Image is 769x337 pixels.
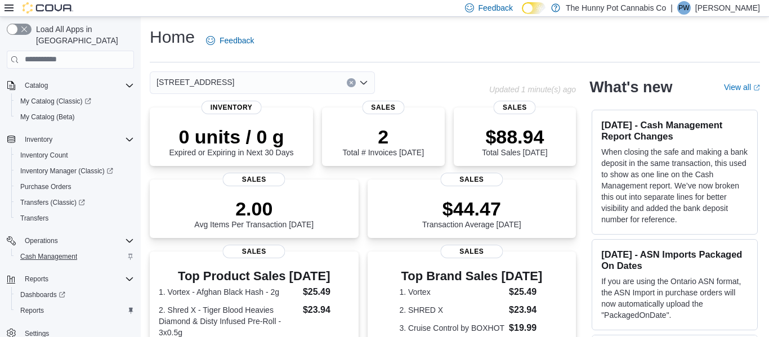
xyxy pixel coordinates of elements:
[11,109,138,125] button: My Catalog (Beta)
[566,1,666,15] p: The Hunny Pot Cannabis Co
[359,78,368,87] button: Open list of options
[440,173,503,186] span: Sales
[601,249,748,271] h3: [DATE] - ASN Imports Packaged On Dates
[20,151,68,160] span: Inventory Count
[20,290,65,299] span: Dashboards
[194,197,314,220] p: 2.00
[11,163,138,179] a: Inventory Manager (Classic)
[482,125,547,148] p: $88.94
[20,113,75,122] span: My Catalog (Beta)
[347,78,356,87] button: Clear input
[159,286,298,298] dt: 1. Vortex - Afghan Black Hash - 2g
[25,81,48,90] span: Catalog
[489,85,576,94] p: Updated 1 minute(s) ago
[20,79,134,92] span: Catalog
[16,180,134,194] span: Purchase Orders
[16,95,134,108] span: My Catalog (Classic)
[20,234,134,248] span: Operations
[2,233,138,249] button: Operations
[16,250,134,263] span: Cash Management
[678,1,689,15] span: PW
[399,304,504,316] dt: 2. SHRED X
[16,250,82,263] a: Cash Management
[16,212,53,225] a: Transfers
[16,180,76,194] a: Purchase Orders
[16,196,134,209] span: Transfers (Classic)
[20,182,71,191] span: Purchase Orders
[16,164,134,178] span: Inventory Manager (Classic)
[422,197,521,229] div: Transaction Average [DATE]
[16,164,118,178] a: Inventory Manager (Classic)
[522,2,546,14] input: Dark Mode
[399,286,504,298] dt: 1. Vortex
[20,214,48,223] span: Transfers
[16,288,134,302] span: Dashboards
[194,197,314,229] div: Avg Items Per Transaction [DATE]
[169,125,294,148] p: 0 units / 0 g
[169,125,294,157] div: Expired or Expiring in Next 30 Days
[11,287,138,303] a: Dashboards
[509,285,544,299] dd: $25.49
[25,135,52,144] span: Inventory
[440,245,503,258] span: Sales
[11,303,138,318] button: Reports
[20,167,113,176] span: Inventory Manager (Classic)
[11,195,138,210] a: Transfers (Classic)
[157,75,234,89] span: [STREET_ADDRESS]
[220,35,254,46] span: Feedback
[16,149,134,162] span: Inventory Count
[16,304,48,317] a: Reports
[303,285,350,299] dd: $25.49
[32,24,134,46] span: Load All Apps in [GEOGRAPHIC_DATA]
[695,1,760,15] p: [PERSON_NAME]
[11,249,138,264] button: Cash Management
[202,101,262,114] span: Inventory
[601,119,748,142] h3: [DATE] - Cash Management Report Changes
[11,147,138,163] button: Inventory Count
[16,149,73,162] a: Inventory Count
[25,236,58,245] span: Operations
[20,272,53,286] button: Reports
[25,275,48,284] span: Reports
[16,110,79,124] a: My Catalog (Beta)
[2,271,138,287] button: Reports
[150,26,195,48] h1: Home
[23,2,73,14] img: Cova
[479,2,513,14] span: Feedback
[16,288,70,302] a: Dashboards
[20,79,52,92] button: Catalog
[724,83,760,92] a: View allExternal link
[20,133,134,146] span: Inventory
[20,252,77,261] span: Cash Management
[16,95,96,108] a: My Catalog (Classic)
[20,133,57,146] button: Inventory
[20,234,62,248] button: Operations
[494,101,536,114] span: Sales
[362,101,404,114] span: Sales
[670,1,673,15] p: |
[343,125,424,157] div: Total # Invoices [DATE]
[2,78,138,93] button: Catalog
[20,97,91,106] span: My Catalog (Classic)
[20,198,85,207] span: Transfers (Classic)
[677,1,691,15] div: Peter Wight
[16,196,90,209] a: Transfers (Classic)
[16,110,134,124] span: My Catalog (Beta)
[589,78,672,96] h2: What's new
[20,306,44,315] span: Reports
[16,212,134,225] span: Transfers
[601,146,748,225] p: When closing the safe and making a bank deposit in the same transaction, this used to show as one...
[509,303,544,317] dd: $23.94
[11,93,138,109] a: My Catalog (Classic)
[753,84,760,91] svg: External link
[601,276,748,321] p: If you are using the Ontario ASN format, the ASN Import in purchase orders will now automatically...
[159,269,350,283] h3: Top Product Sales [DATE]
[202,29,258,52] a: Feedback
[223,173,285,186] span: Sales
[16,304,134,317] span: Reports
[2,132,138,147] button: Inventory
[303,303,350,317] dd: $23.94
[482,125,547,157] div: Total Sales [DATE]
[11,179,138,195] button: Purchase Orders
